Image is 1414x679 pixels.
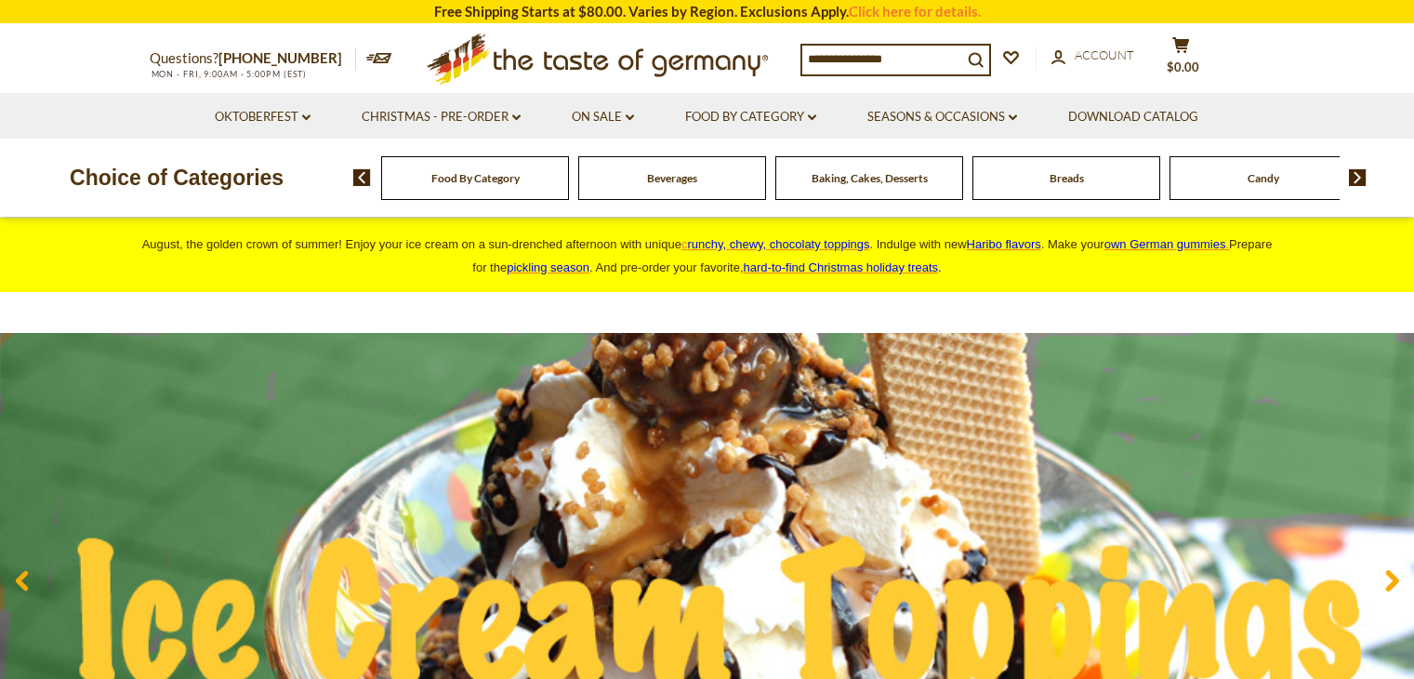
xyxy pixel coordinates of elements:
[150,47,356,71] p: Questions?
[1154,36,1209,83] button: $0.00
[685,107,816,127] a: Food By Category
[353,169,371,186] img: previous arrow
[572,107,634,127] a: On Sale
[1248,171,1279,185] a: Candy
[849,3,981,20] a: Click here for details.
[1349,169,1367,186] img: next arrow
[1075,47,1134,62] span: Account
[681,237,870,251] a: crunchy, chewy, chocolaty toppings
[647,171,697,185] a: Beverages
[812,171,928,185] a: Baking, Cakes, Desserts
[431,171,520,185] a: Food By Category
[215,107,311,127] a: Oktoberfest
[1050,171,1084,185] a: Breads
[687,237,869,251] span: runchy, chewy, chocolaty toppings
[218,49,342,66] a: [PHONE_NUMBER]
[1167,60,1199,74] span: $0.00
[362,107,521,127] a: Christmas - PRE-ORDER
[867,107,1017,127] a: Seasons & Occasions
[507,260,589,274] a: pickling season
[967,237,1041,251] a: Haribo flavors
[142,237,1273,274] span: August, the golden crown of summer! Enjoy your ice cream on a sun-drenched afternoon with unique ...
[150,69,308,79] span: MON - FRI, 9:00AM - 5:00PM (EST)
[744,260,942,274] span: .
[1104,237,1226,251] span: own German gummies
[1051,46,1134,66] a: Account
[1068,107,1198,127] a: Download Catalog
[744,260,939,274] a: hard-to-find Christmas holiday treats
[1104,237,1229,251] a: own German gummies.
